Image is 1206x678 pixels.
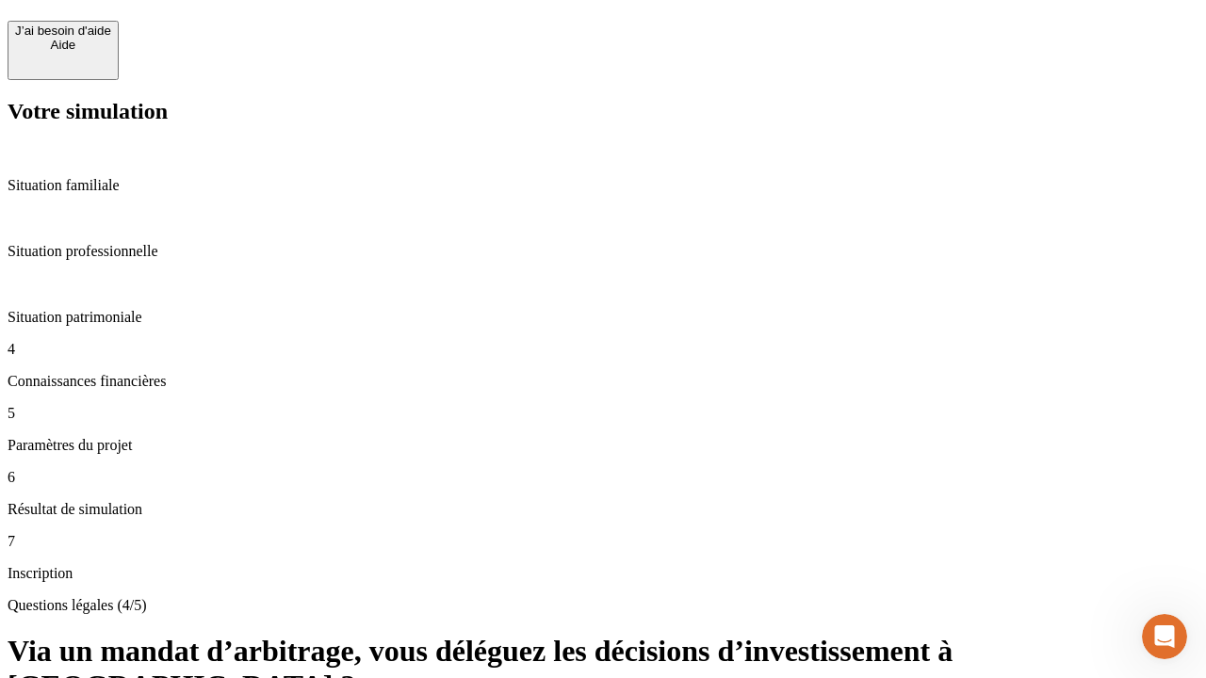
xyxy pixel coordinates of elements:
p: Situation familiale [8,177,1198,194]
p: Inscription [8,565,1198,582]
div: J’ai besoin d'aide [15,24,111,38]
iframe: Intercom live chat [1142,614,1187,659]
div: Aide [15,38,111,52]
p: 4 [8,341,1198,358]
p: Connaissances financières [8,373,1198,390]
p: Situation professionnelle [8,243,1198,260]
p: 5 [8,405,1198,422]
h2: Votre simulation [8,99,1198,124]
p: 6 [8,469,1198,486]
p: Paramètres du projet [8,437,1198,454]
p: 7 [8,533,1198,550]
p: Situation patrimoniale [8,309,1198,326]
p: Questions légales (4/5) [8,597,1198,614]
p: Résultat de simulation [8,501,1198,518]
button: J’ai besoin d'aideAide [8,21,119,80]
